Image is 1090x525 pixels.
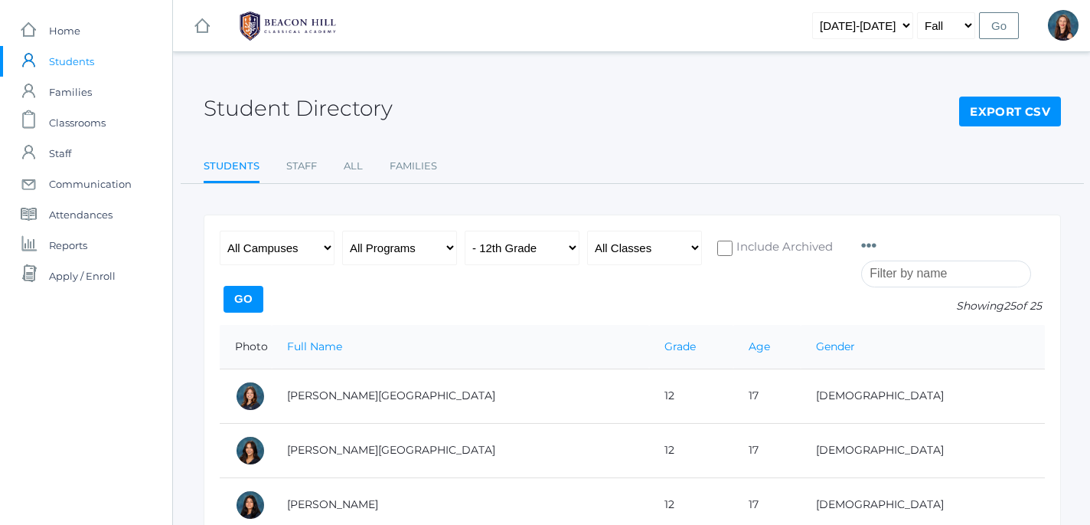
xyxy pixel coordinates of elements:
span: Apply / Enroll [49,261,116,291]
input: Go [224,286,263,313]
input: Go [979,12,1019,39]
p: Showing of 25 [861,298,1045,314]
span: Home [49,15,80,46]
a: Full Name [287,340,342,353]
img: BHCALogos-05-308ed15e86a5a0abce9b8dd61676a3503ac9727e845dece92d48e8588c001991.png [230,7,345,45]
span: Students [49,46,94,77]
span: Communication [49,169,132,199]
input: Include Archived [717,241,733,256]
a: Staff [286,151,317,182]
span: Staff [49,138,71,169]
a: All [344,151,363,182]
td: 12 [649,369,733,423]
td: 12 [649,423,733,477]
td: [PERSON_NAME][GEOGRAPHIC_DATA] [272,423,649,477]
span: Attendances [49,199,113,230]
td: 17 [733,369,801,423]
td: [DEMOGRAPHIC_DATA] [801,423,1045,477]
div: Victoria Arellano [235,435,266,466]
td: 17 [733,423,801,477]
h2: Student Directory [204,97,393,120]
a: Export CSV [959,97,1061,127]
span: Classrooms [49,107,106,138]
div: Charlotte Abdulla [235,381,266,412]
a: Grade [664,340,696,353]
span: Families [49,77,92,107]
a: Students [204,151,259,184]
a: Families [390,151,437,182]
td: [PERSON_NAME][GEOGRAPHIC_DATA] [272,369,649,423]
div: Isabella Arteaga [235,490,266,520]
a: Age [749,340,770,353]
span: 25 [1004,299,1016,313]
th: Photo [220,325,272,369]
a: Gender [816,340,855,353]
div: Hilary Erickson [1048,10,1079,41]
td: [DEMOGRAPHIC_DATA] [801,369,1045,423]
span: Include Archived [733,238,833,258]
input: Filter by name [861,261,1031,287]
span: Reports [49,230,87,261]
